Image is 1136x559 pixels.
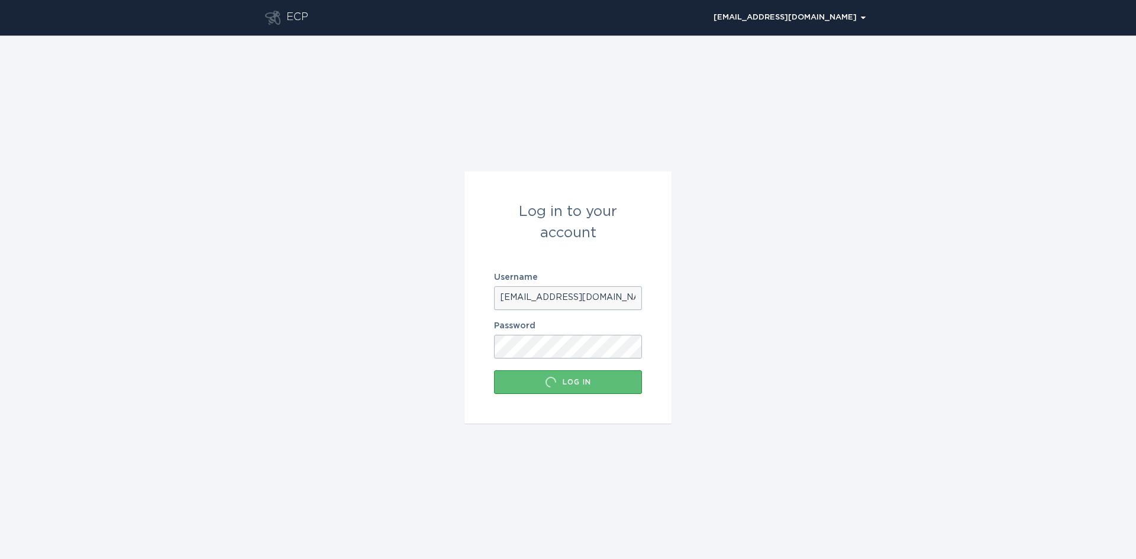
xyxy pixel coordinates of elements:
div: Loading [545,376,557,388]
div: [EMAIL_ADDRESS][DOMAIN_NAME] [714,14,866,21]
button: Open user account details [708,9,871,27]
label: Username [494,273,642,282]
div: Log in to your account [494,201,642,244]
div: Popover menu [708,9,871,27]
button: Log in [494,370,642,394]
button: Go to dashboard [265,11,280,25]
div: ECP [286,11,308,25]
label: Password [494,322,642,330]
div: Log in [500,376,636,388]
